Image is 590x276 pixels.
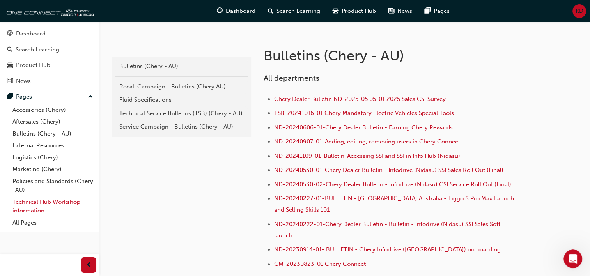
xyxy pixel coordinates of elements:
a: Logistics (Chery) [9,152,96,164]
div: Dashboard [16,29,46,38]
button: Pages [3,90,96,104]
a: All Pages [9,217,96,229]
a: Recall Campaign - Bulletins (Chery AU) [115,80,248,94]
a: car-iconProduct Hub [326,3,382,19]
div: Hi [PERSON_NAME] 👋 [4,3,84,23]
span: prev-icon [86,260,92,270]
div: Pages [16,92,32,101]
div: Profile image for Technical [84,7,97,19]
div: Recall Campaign - Bulletins (Chery AU) [119,82,244,91]
a: Technical Hub Workshop information [9,196,96,217]
div: Search Learning [16,45,59,54]
span: news-icon [7,78,13,85]
a: News [3,74,96,88]
span: Search Learning [276,7,320,16]
a: Dashboard [3,27,96,41]
a: Policies and Standards (Chery -AU) [9,175,96,196]
a: search-iconSearch Learning [262,3,326,19]
button: DashboardSearch LearningProduct HubNews [3,25,96,90]
div: Bulletins (Chery - AU) [119,62,244,71]
span: All departments [264,74,319,83]
span: pages-icon [425,6,431,16]
a: Search Learning [3,42,96,57]
span: car-icon [7,62,13,69]
h1: Bulletins (Chery - AU) [264,47,519,64]
div: Product Hub [16,61,50,70]
span: guage-icon [7,30,13,37]
a: Chery Dealer Bulletin ND-2025-05.05-01 2025 Sales CSI Survey [274,96,446,103]
iframe: Intercom live chat [563,249,582,268]
a: guage-iconDashboard [211,3,262,19]
span: News [397,7,412,16]
div: Close [99,6,113,20]
span: KD [576,7,583,16]
div: Fluid Specifications [119,96,244,104]
a: Fluid Specifications [115,93,248,107]
div: News [16,77,31,86]
a: Service Campaign - Bulletins (Chery - AU) [115,120,248,134]
span: up-icon [88,92,93,102]
span: news-icon [388,6,394,16]
a: Aftersales (Chery) [9,116,96,128]
a: Bulletins (Chery - AU) [115,60,248,73]
a: ND-20240530-02-Chery Dealer Bulletin - Infodrive (Nidasu) CSI Service Roll Out (Final) [274,181,511,188]
img: oneconnect [4,3,94,19]
span: Dashboard [226,7,255,16]
a: news-iconNews [382,3,418,19]
a: External Resources [9,140,96,152]
span: search-icon [268,6,273,16]
a: ND-20240606-01-Chery Dealer Bulletin - Earning Chery Rewards [274,124,453,131]
span: search-icon [7,46,12,53]
button: KD [572,4,586,18]
a: Bulletins (Chery - AU) [9,128,96,140]
span: Product Hub [342,7,376,16]
div: Technical Service Bulletins (TSB) (Chery - AU) [119,109,244,118]
a: Accessories (Chery) [9,104,96,116]
a: ND-20240227-01-BULLETIN - [GEOGRAPHIC_DATA] Australia - Tiggo 8 Pro Max Launch and Selling Skills... [274,195,516,213]
a: Technical Service Bulletins (TSB) (Chery - AU) [115,107,248,120]
span: pages-icon [7,94,13,101]
a: Product Hub [3,58,96,73]
a: ND-20240222-01-Chery Dealer Bulletin - Bulletin - Infodrive (Nidasu) SSI Sales Soft launch [274,221,502,239]
a: CM-20230823-01 Chery Connect [274,260,366,267]
a: ND-20230914-01- BULLETIN - Chery Infodrive ([GEOGRAPHIC_DATA]) on boarding [274,246,501,253]
div: Messages [19,33,101,41]
div: Service Campaign - Bulletins (Chery - AU) [119,122,244,131]
a: ND-20240907-01-Adding, editing, removing users in Chery Connect [274,138,460,145]
a: Marketing (Chery) [9,163,96,175]
a: ND-20240530-01-Chery Dealer Bulletin - Infodrive (Nidasu) SSI Sales Roll Out (Final) [274,166,503,173]
span: guage-icon [217,6,223,16]
span: Pages [434,7,450,16]
a: ND-20241109-01-Bulletin-Accessing SSI and SSI in Info Hub (Nidasu) [274,152,460,159]
a: pages-iconPages [418,3,456,19]
a: TSB-20241016-01 Chery Mandatory Electric Vehicles Special Tools [274,110,454,117]
span: car-icon [333,6,338,16]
